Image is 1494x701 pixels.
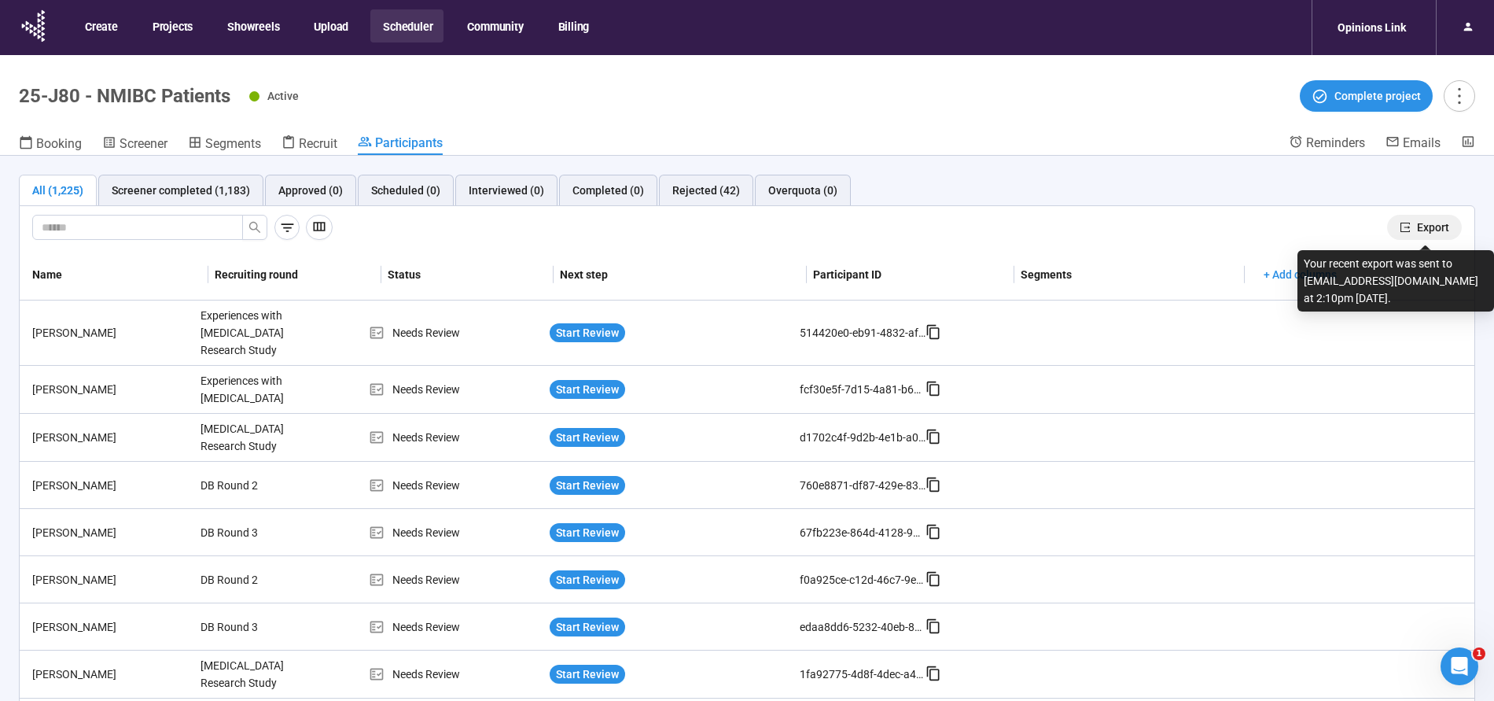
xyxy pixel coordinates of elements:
span: Export [1417,219,1449,236]
div: 67fb223e-864d-4128-9975-95472cfc2593 [800,524,925,541]
div: DB Round 3 [194,518,312,548]
span: Emails [1403,135,1441,150]
div: DB Round 2 [194,565,312,595]
a: Participants [358,135,443,155]
button: Showreels [215,9,290,42]
div: [MEDICAL_DATA] Research Study [194,651,312,698]
button: Start Review [550,618,625,636]
button: exportExport [1387,215,1462,240]
span: Start Review [556,524,619,541]
span: search [248,221,261,234]
span: Start Review [556,429,619,446]
span: Screener [120,136,167,151]
div: Needs Review [369,618,543,636]
span: Booking [36,136,82,151]
div: [PERSON_NAME] [26,618,194,636]
div: Scheduled (0) [371,182,440,199]
span: Reminders [1306,135,1365,150]
button: Scheduler [370,9,443,42]
div: [PERSON_NAME] [26,666,194,683]
div: DB Round 2 [194,470,312,500]
div: 760e8871-df87-429e-8382-39ef8a3ae7b3 [800,477,925,494]
button: Start Review [550,570,625,589]
div: Approved (0) [278,182,343,199]
th: Participant ID [807,249,1014,301]
button: Start Review [550,523,625,542]
h1: 25-J80 - NMIBC Patients [19,85,230,107]
span: more [1448,85,1470,106]
span: Start Review [556,324,619,341]
div: DB Round 3 [194,612,312,642]
button: Start Review [550,380,625,399]
span: 1 [1473,648,1485,660]
span: Start Review [556,571,619,588]
button: + Add columns [1251,262,1349,287]
div: f0a925ce-c12d-46c7-9eaa-4786b95d2193 [800,571,925,588]
div: Needs Review [369,571,543,588]
a: Recruit [282,135,337,155]
th: Recruiting round [208,249,381,301]
button: Complete project [1300,80,1433,112]
button: Billing [546,9,601,42]
div: [PERSON_NAME] [26,381,194,398]
button: Upload [301,9,359,42]
span: Start Review [556,618,619,636]
button: Create [72,9,129,42]
div: Screener completed (1,183) [112,182,250,199]
div: [PERSON_NAME] [26,524,194,541]
div: [PERSON_NAME] [26,324,194,341]
span: Start Review [556,381,619,398]
div: Rejected (42) [672,182,740,199]
th: Status [381,249,554,301]
iframe: Intercom live chat [1441,648,1478,685]
th: Segments [1014,249,1245,301]
div: Needs Review [369,524,543,541]
div: Needs Review [369,429,543,446]
span: Recruit [299,136,337,151]
div: Needs Review [369,477,543,494]
div: d1702c4f-9d2b-4e1b-a0e0-5d50e468b45a [800,429,925,446]
div: [PERSON_NAME] [26,477,194,494]
span: + Add columns [1264,266,1337,283]
a: Reminders [1289,135,1365,153]
div: Interviewed (0) [469,182,544,199]
div: 1fa92775-4d8f-4dec-a43f-07977755af2a [800,666,925,683]
div: fcf30e5f-7d15-4a81-b6e9-57112cc2baaa [800,381,925,398]
div: Needs Review [369,324,543,341]
button: Start Review [550,665,625,684]
button: Projects [140,9,204,42]
a: Booking [19,135,82,155]
span: Start Review [556,666,619,683]
button: Start Review [550,323,625,342]
div: Overquota (0) [768,182,837,199]
div: [PERSON_NAME] [26,429,194,446]
button: Start Review [550,476,625,495]
a: Screener [102,135,167,155]
span: Complete project [1334,87,1421,105]
div: edaa8dd6-5232-40eb-89d9-02d0552830b3 [800,618,925,636]
div: Experiences with [MEDICAL_DATA] [194,366,312,413]
div: Experiences with [MEDICAL_DATA] Research Study [194,301,312,365]
span: Active [267,90,299,102]
div: Needs Review [369,381,543,398]
div: Your recent export was sent to [EMAIL_ADDRESS][DOMAIN_NAME] at 2:10pm [DATE]. [1297,250,1494,312]
button: Start Review [550,428,625,447]
th: Name [20,249,208,301]
div: Opinions Link [1328,13,1415,42]
button: more [1444,80,1475,112]
span: export [1400,222,1411,233]
a: Emails [1385,135,1441,153]
div: [MEDICAL_DATA] Research Study [194,414,312,461]
div: 514420e0-eb91-4832-afe5-b27f6b719df7 [800,324,925,341]
div: Completed (0) [572,182,644,199]
div: [PERSON_NAME] [26,571,194,588]
button: Community [454,9,534,42]
button: search [242,215,267,240]
div: All (1,225) [32,182,83,199]
span: Start Review [556,477,619,494]
span: Participants [375,135,443,150]
span: Segments [205,136,261,151]
a: Segments [188,135,261,155]
th: Next step [554,249,807,301]
div: Needs Review [369,666,543,683]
